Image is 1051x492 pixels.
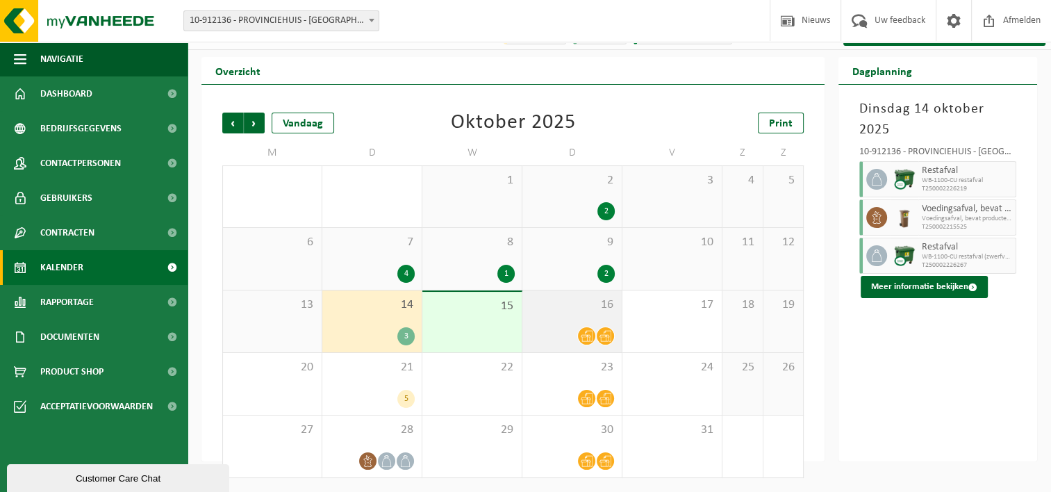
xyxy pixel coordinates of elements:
[40,181,92,215] span: Gebruikers
[729,235,756,250] span: 11
[40,354,104,389] span: Product Shop
[769,118,793,129] span: Print
[329,235,415,250] span: 7
[222,140,322,165] td: M
[629,235,715,250] span: 10
[838,57,926,84] h2: Dagplanning
[40,250,83,285] span: Kalender
[922,165,1012,177] span: Restafval
[397,327,415,345] div: 3
[629,423,715,438] span: 31
[40,320,99,354] span: Documenten
[40,389,153,424] span: Acceptatievoorwaarden
[922,185,1012,193] span: T250002226219
[597,202,615,220] div: 2
[729,297,756,313] span: 18
[222,113,243,133] span: Vorige
[729,173,756,188] span: 4
[272,113,334,133] div: Vandaag
[329,297,415,313] span: 14
[894,207,915,228] img: WB-0140-HPE-BN-01
[922,177,1012,185] span: WB-1100-CU restafval
[40,76,92,111] span: Dashboard
[622,140,722,165] td: V
[597,265,615,283] div: 2
[859,147,1016,161] div: 10-912136 - PROVINCIEHUIS - [GEOGRAPHIC_DATA]
[770,173,797,188] span: 5
[184,11,379,31] span: 10-912136 - PROVINCIEHUIS - ANTWERPEN
[322,140,422,165] td: D
[40,146,121,181] span: Contactpersonen
[722,140,763,165] td: Z
[770,297,797,313] span: 19
[529,173,615,188] span: 2
[429,173,515,188] span: 1
[529,235,615,250] span: 9
[201,57,274,84] h2: Overzicht
[922,204,1012,215] span: Voedingsafval, bevat producten van dierlijke oorsprong, onverpakt, categorie 3
[429,235,515,250] span: 8
[922,223,1012,231] span: T250002215525
[529,297,615,313] span: 16
[329,423,415,438] span: 28
[629,173,715,188] span: 3
[894,169,915,190] img: WB-1100-CU
[922,253,1012,261] span: WB-1100-CU restafval (zwerfvuil)
[770,235,797,250] span: 12
[529,423,615,438] span: 30
[429,360,515,375] span: 22
[397,390,415,408] div: 5
[244,113,265,133] span: Volgende
[763,140,804,165] td: Z
[329,360,415,375] span: 21
[397,265,415,283] div: 4
[629,360,715,375] span: 24
[40,215,94,250] span: Contracten
[729,360,756,375] span: 25
[861,276,988,298] button: Meer informatie bekijken
[183,10,379,31] span: 10-912136 - PROVINCIEHUIS - ANTWERPEN
[230,360,315,375] span: 20
[429,299,515,314] span: 15
[529,360,615,375] span: 23
[770,360,797,375] span: 26
[894,245,915,266] img: WB-1100-CU
[422,140,522,165] td: W
[429,423,515,438] span: 29
[922,215,1012,223] span: Voedingsafval, bevat producten van dierlijke oorsprong, onve
[859,99,1016,140] h3: Dinsdag 14 oktober 2025
[497,265,515,283] div: 1
[40,285,94,320] span: Rapportage
[922,242,1012,253] span: Restafval
[230,297,315,313] span: 13
[7,461,232,492] iframe: chat widget
[40,111,122,146] span: Bedrijfsgegevens
[451,113,576,133] div: Oktober 2025
[758,113,804,133] a: Print
[40,42,83,76] span: Navigatie
[230,423,315,438] span: 27
[230,235,315,250] span: 6
[922,261,1012,270] span: T250002226267
[629,297,715,313] span: 17
[522,140,622,165] td: D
